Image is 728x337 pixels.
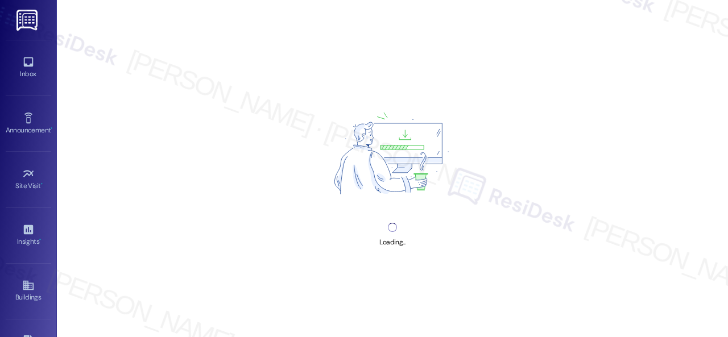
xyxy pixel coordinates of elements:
span: • [51,124,52,132]
a: Site Visit • [6,164,51,195]
span: • [39,236,41,244]
div: Loading... [379,236,405,248]
img: ResiDesk Logo [16,10,40,31]
a: Insights • [6,220,51,251]
a: Buildings [6,276,51,306]
a: Inbox [6,52,51,83]
span: • [41,180,43,188]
